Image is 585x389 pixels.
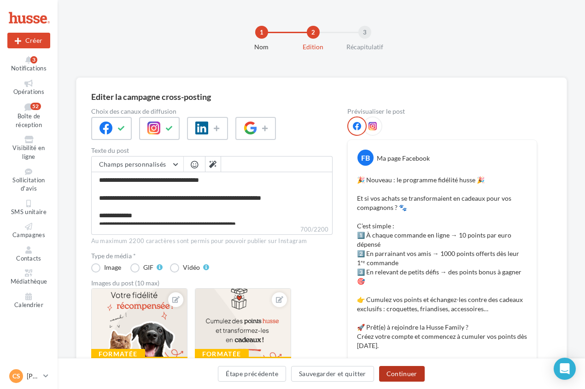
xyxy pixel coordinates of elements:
[30,103,41,110] div: 52
[104,264,121,271] div: Image
[7,244,50,264] a: Contacts
[7,221,50,241] a: Campagnes
[91,108,333,115] label: Choix des canaux de diffusion
[91,253,333,259] label: Type de média *
[11,208,47,215] span: SMS unitaire
[379,366,425,382] button: Continuer
[91,237,333,245] div: Au maximum 2200 caractères sont permis pour pouvoir publier sur Instagram
[255,26,268,39] div: 1
[16,113,42,129] span: Boîte de réception
[11,278,47,285] span: Médiathèque
[7,267,50,287] a: Médiathèque
[307,26,320,39] div: 2
[335,42,394,52] div: Récapitulatif
[7,291,50,311] a: Calendrier
[12,231,45,238] span: Campagnes
[91,225,333,235] label: 700/2200
[7,78,50,98] a: Opérations
[183,264,200,271] div: Vidéo
[347,108,537,115] div: Prévisualiser le post
[91,280,333,286] div: Images du post (10 max)
[91,349,145,359] div: Formatée
[143,264,153,271] div: GIF
[7,134,50,162] a: Visibilité en ligne
[554,358,576,380] div: Open Intercom Messenger
[7,33,50,48] button: Créer
[91,147,333,154] label: Texte du post
[12,372,20,381] span: CS
[92,157,183,172] button: Champs personnalisés
[357,175,527,378] p: 🎉 Nouveau : le programme fidélité husse 🎉 Et si vos achats se transformaient en cadeaux pour vos ...
[91,93,211,101] div: Editer la campagne cross-posting
[27,372,40,381] p: [PERSON_NAME]
[357,150,374,166] div: FB
[11,64,47,72] span: Notifications
[218,366,286,382] button: Étape précédente
[99,160,166,168] span: Champs personnalisés
[358,26,371,39] div: 3
[16,255,41,262] span: Contacts
[195,349,249,359] div: Formatée
[284,42,343,52] div: Edition
[30,56,37,64] div: 3
[291,366,374,382] button: Sauvegarder et quitter
[232,42,291,52] div: Nom
[7,166,50,194] a: Sollicitation d'avis
[14,301,43,308] span: Calendrier
[7,101,50,130] a: Boîte de réception52
[377,154,430,163] div: Ma page Facebook
[7,198,50,218] a: SMS unitaire
[12,176,45,192] span: Sollicitation d'avis
[7,367,50,385] a: CS [PERSON_NAME]
[7,54,50,74] button: Notifications 3
[12,145,45,161] span: Visibilité en ligne
[13,88,44,95] span: Opérations
[7,33,50,48] div: Nouvelle campagne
